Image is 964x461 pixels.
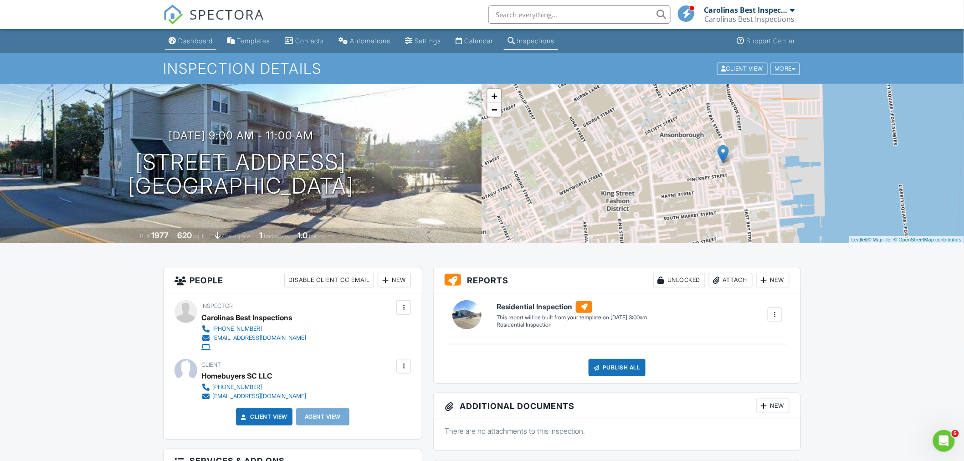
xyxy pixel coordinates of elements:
a: Zoom in [487,89,501,103]
div: 620 [177,230,192,240]
div: Carolinas Best Inspections [704,15,795,24]
div: Settings [415,37,441,45]
h3: People [164,267,422,293]
div: New [378,273,411,287]
a: Client View [239,412,287,421]
div: Templates [237,37,270,45]
div: Publish All [589,359,646,376]
a: Inspections [504,33,558,50]
a: Contacts [281,33,328,50]
a: [PHONE_NUMBER] [201,324,306,333]
span: bathrooms [309,233,335,240]
a: [PHONE_NUMBER] [201,383,306,392]
div: [PHONE_NUMBER] [212,325,262,333]
div: Client View [717,62,768,75]
span: Built [140,233,150,240]
span: SPECTORA [190,5,264,24]
h3: Additional Documents [434,393,800,419]
span: Client [201,361,221,368]
div: [EMAIL_ADDRESS][DOMAIN_NAME] [212,334,306,342]
div: Contacts [295,37,324,45]
h1: [STREET_ADDRESS] [GEOGRAPHIC_DATA] [128,150,354,199]
div: Carolinas Best Inspections [201,311,292,324]
span: crawlspace [222,233,251,240]
a: © OpenStreetMap contributors [894,237,962,242]
div: More [771,62,800,75]
div: [EMAIL_ADDRESS][DOMAIN_NAME] [212,393,306,400]
img: The Best Home Inspection Software - Spectora [163,5,183,25]
div: Residential Inspection [497,321,647,329]
div: Attach [709,273,753,287]
div: This report will be built from your template on [DATE] 3:00am [497,314,647,321]
div: 1977 [151,230,169,240]
a: © MapTiler [868,237,892,242]
a: Automations (Basic) [335,33,394,50]
div: Automations [350,37,390,45]
div: | [849,236,964,244]
div: New [756,399,790,413]
a: Zoom out [487,103,501,117]
div: Calendar [464,37,493,45]
div: Support Center [747,37,795,45]
a: SPECTORA [163,12,264,31]
div: Dashboard [178,37,213,45]
a: Settings [401,33,445,50]
p: There are no attachments to this inspection. [445,426,790,436]
iframe: Intercom live chat [933,430,955,452]
a: [EMAIL_ADDRESS][DOMAIN_NAME] [201,392,306,401]
a: Client View [716,65,770,72]
span: 5 [952,430,959,437]
div: Homebuyers SC LLC [201,369,272,383]
a: Templates [224,33,274,50]
div: Disable Client CC Email [284,273,374,287]
div: [PHONE_NUMBER] [212,384,262,391]
h6: Residential Inspection [497,301,647,313]
span: Inspector [201,302,233,309]
div: Carolinas Best Inspections [704,5,788,15]
a: Dashboard [165,33,216,50]
a: Support Center [733,33,799,50]
div: 1 [259,230,262,240]
a: Leaflet [851,237,867,242]
h1: Inspection Details [163,61,801,77]
span: bedrooms [264,233,289,240]
h3: [DATE] 9:00 am - 11:00 am [169,129,313,142]
input: Search everything... [488,5,671,24]
div: Inspections [517,37,554,45]
div: New [756,273,790,287]
div: Unlocked [653,273,705,287]
a: [EMAIL_ADDRESS][DOMAIN_NAME] [201,333,306,343]
a: Calendar [452,33,497,50]
span: sq. ft. [193,233,206,240]
div: 1.0 [297,230,308,240]
h3: Reports [434,267,800,293]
